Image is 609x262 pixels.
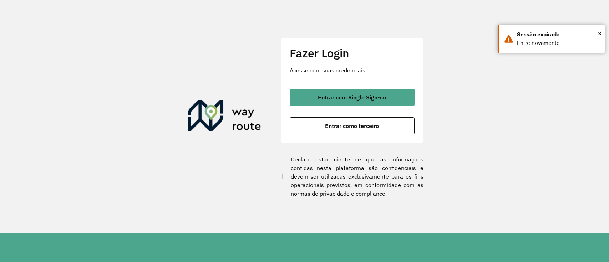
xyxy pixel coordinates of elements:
[290,89,415,106] button: button
[517,39,599,47] div: Entre novamente
[598,28,602,39] span: ×
[290,66,415,75] p: Acesse com suas credenciais
[188,100,261,134] img: Roteirizador AmbevTech
[290,117,415,134] button: button
[325,123,379,129] span: Entrar como terceiro
[290,46,415,60] h2: Fazer Login
[598,28,602,39] button: Close
[318,94,386,100] span: Entrar com Single Sign-on
[281,155,423,198] label: Declaro estar ciente de que as informações contidas nesta plataforma são confidenciais e devem se...
[517,30,599,39] div: Sessão expirada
